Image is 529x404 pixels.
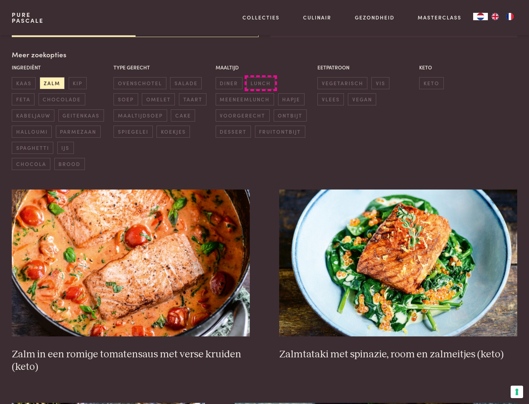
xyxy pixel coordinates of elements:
span: vegetarisch [317,77,367,89]
span: hapje [278,93,305,105]
span: spaghetti [12,142,53,154]
a: NL [473,13,488,20]
ul: Language list [488,13,517,20]
span: kaas [12,77,36,89]
a: Zalmtataki met spinazie, room en zalmeitjes (keto) Zalmtataki met spinazie, room en zalmeitjes (k... [279,190,517,361]
span: soep [114,93,138,105]
span: geitenkaas [58,109,104,122]
a: Zalm in een romige tomatensaus met verse kruiden (keto) Zalm in een romige tomatensaus met verse ... [12,190,250,374]
span: cake [171,109,195,122]
span: vis [371,77,389,89]
span: zalm [40,77,65,89]
a: Gezondheid [355,14,395,21]
span: kabeljauw [12,109,54,122]
span: ontbijt [274,109,307,122]
h3: Zalmtataki met spinazie, room en zalmeitjes (keto) [279,348,517,361]
span: salade [170,77,202,89]
span: kip [69,77,87,89]
span: spiegelei [114,126,152,138]
p: Ingrediënt [12,64,110,71]
a: Culinair [303,14,331,21]
h3: Zalm in een romige tomatensaus met verse kruiden (keto) [12,348,250,374]
button: Uw voorkeuren voor toestemming voor trackingtechnologieën [511,386,523,398]
span: diner [216,77,242,89]
span: maaltijdsoep [114,109,167,122]
span: brood [54,158,85,170]
a: FR [503,13,517,20]
span: halloumi [12,126,52,138]
p: Eetpatroon [317,64,415,71]
span: voorgerecht [216,109,270,122]
span: lunch [246,77,275,89]
span: omelet [142,93,175,105]
a: Collecties [242,14,280,21]
a: PurePascale [12,12,44,24]
span: vegan [348,93,376,105]
span: taart [179,93,206,105]
span: feta [12,93,35,105]
span: ovenschotel [114,77,166,89]
span: chocola [12,158,50,170]
span: chocolade [39,93,85,105]
img: Zalmtataki met spinazie, room en zalmeitjes (keto) [279,190,517,336]
p: Maaltijd [216,64,314,71]
span: vlees [317,93,344,105]
span: koekjes [156,126,190,138]
span: fruitontbijt [255,126,305,138]
aside: Language selected: Nederlands [473,13,517,20]
a: EN [488,13,503,20]
p: Keto [419,64,517,71]
span: meeneemlunch [216,93,274,105]
img: Zalm in een romige tomatensaus met verse kruiden (keto) [12,190,250,336]
span: keto [419,77,443,89]
div: Language [473,13,488,20]
span: ijs [57,142,74,154]
p: Type gerecht [114,64,212,71]
a: Masterclass [418,14,461,21]
span: dessert [216,126,251,138]
span: parmezaan [56,126,101,138]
